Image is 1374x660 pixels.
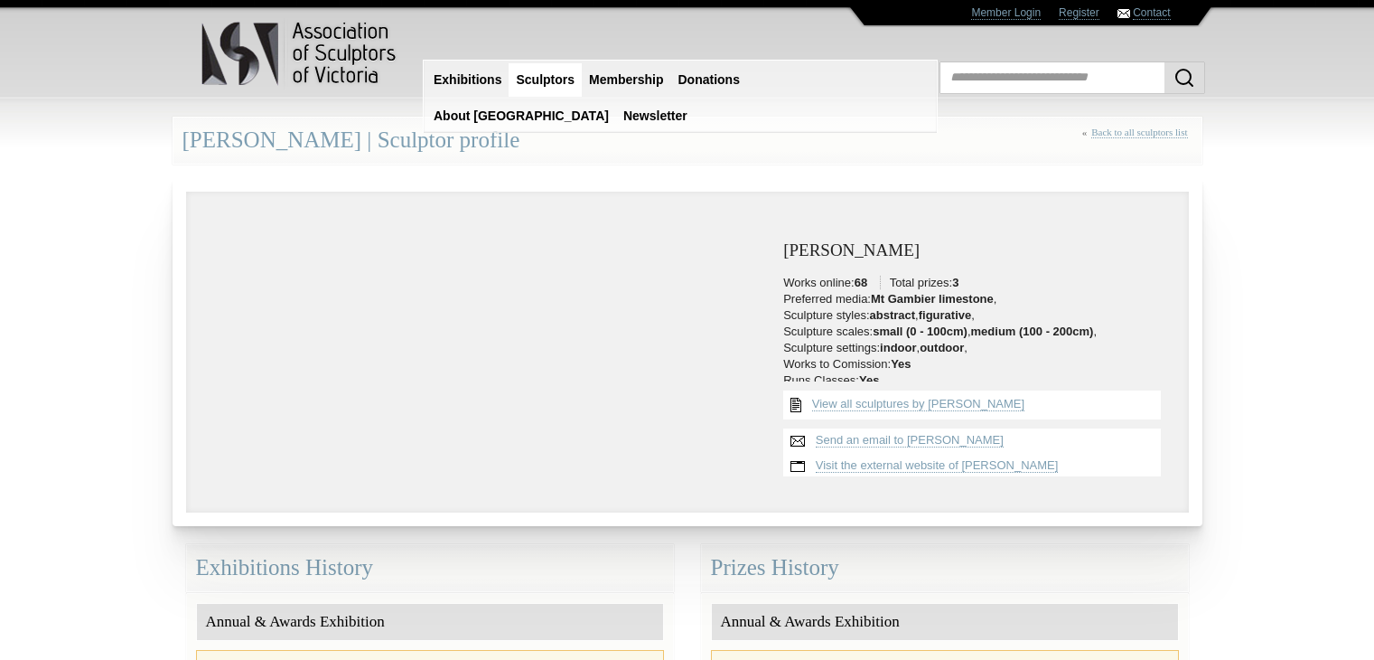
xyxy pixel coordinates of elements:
img: Visit website [783,454,812,479]
strong: small (0 - 100cm) [873,325,967,338]
li: Sculpture settings: , , [783,341,1170,355]
a: View all sculptures by [PERSON_NAME] [812,397,1024,411]
div: Exhibitions History [186,544,674,592]
a: Newsletter [616,99,695,133]
div: Annual & Awards Exhibition [197,604,663,641]
div: Annual & Awards Exhibition [712,604,1178,641]
a: Membership [582,63,670,97]
a: Member Login [971,6,1041,20]
a: Donations [671,63,747,97]
img: View all {sculptor_name} sculptures list [783,391,809,420]
a: Send an email to [PERSON_NAME] [816,433,1004,448]
img: logo.png [201,18,399,90]
strong: figurative [919,308,972,322]
a: Register [1059,6,1099,20]
li: Works to Comission: [783,357,1170,372]
li: Runs Classes: [783,373,1170,388]
strong: 3 [952,276,958,289]
div: « [1082,127,1192,158]
a: About [GEOGRAPHIC_DATA] [426,99,616,133]
strong: outdoor [920,341,964,354]
img: Contact ASV [1117,9,1130,18]
strong: Yes [891,357,911,371]
img: Send an email to John Bishop [783,429,812,454]
a: Visit the external website of [PERSON_NAME] [816,458,1059,473]
strong: indoor [880,341,916,354]
strong: Mt Gambier limestone [871,292,994,306]
h3: [PERSON_NAME] [783,241,1170,260]
li: Sculpture styles: , , [783,308,1170,323]
img: Search [1173,67,1195,89]
li: Sculpture scales: , , [783,325,1170,339]
strong: 68 [855,276,867,289]
li: Preferred media: , [783,292,1170,306]
strong: Yes [859,373,879,387]
a: Back to all sculptors list [1091,127,1187,138]
a: Exhibitions [426,63,509,97]
a: Contact [1133,6,1170,20]
li: Works online: Total prizes: [783,276,1170,290]
div: [PERSON_NAME] | Sculptor profile [173,117,1202,165]
strong: abstract [870,308,916,322]
div: Prizes History [701,544,1189,592]
a: Sculptors [509,63,582,97]
strong: medium (100 - 200cm) [971,325,1094,338]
